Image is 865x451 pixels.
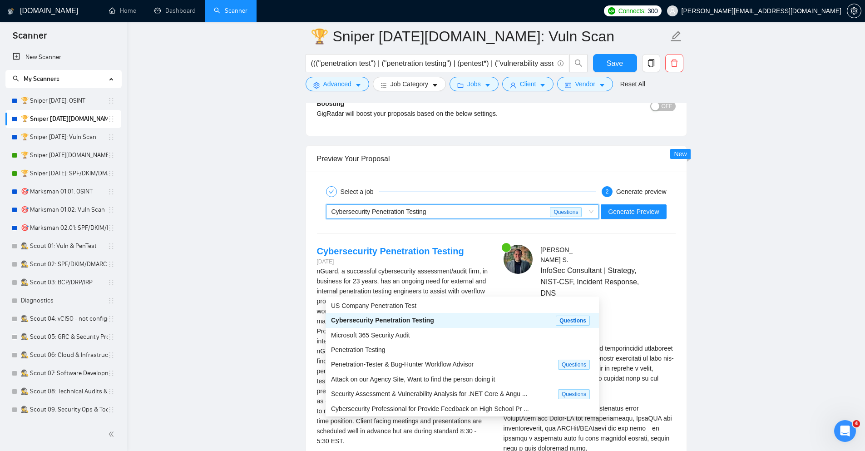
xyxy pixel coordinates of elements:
span: holder [108,406,115,413]
li: 🕵️ Scout 05: GRC & Security Program - not configed [5,328,121,346]
span: Cybersecurity Penetration Testing [331,317,434,324]
span: holder [108,170,115,177]
span: holder [108,388,115,395]
li: 🎯 Marksman 01.02: Vuln Scan [5,201,121,219]
div: Generate preview [616,186,667,197]
span: holder [108,261,115,268]
span: US Company Penetration Test [331,302,416,309]
span: holder [108,279,115,286]
span: search [570,59,587,67]
span: holder [108,97,115,104]
a: 🕵️ Scout 09: Security Ops & Tooling - not configed [21,401,108,419]
span: New [674,150,687,158]
a: 🕵️ Scout 02: SPF/DKIM/DMARC [21,255,108,273]
li: Diagnostics [5,292,121,310]
a: 🕵️ Scout 08: Technical Audits & Assessments - not configed [21,382,108,401]
span: caret-down [432,82,438,89]
span: caret-down [484,82,491,89]
li: New Scanner [5,48,121,66]
li: 🕵️ Scout 03: BCP/DRP/IRP [5,273,121,292]
li: 🏆 Sniper 02.01.01.US: SPF/DKIM/DMARC [5,146,121,164]
span: My Scanners [24,75,59,83]
span: caret-down [539,82,546,89]
li: 🏆 Sniper 01.02.01.US: Vuln Scan [5,110,121,128]
li: 🎯 Marksman 02.01: SPF/DKIM/DMARC [5,219,121,237]
li: 🏆 Sniper 02.01.01: SPF/DKIM/DMARC [5,164,121,183]
button: folderJobscaret-down [450,77,499,91]
button: delete [665,54,683,72]
span: user [510,82,516,89]
a: 🕵️ Scout 07: Software Development - not configed [21,364,108,382]
a: searchScanner [214,7,247,15]
span: Client [520,79,536,89]
span: copy [643,59,660,67]
span: Questions [558,360,590,370]
span: 2 [606,188,609,195]
span: Attack on our Agency Site, Want to find the person doing it [331,376,495,383]
a: 🏆 Sniper [DATE]: SPF/DKIM/DMARC [21,164,108,183]
a: 🎯 Marksman 01.01: OSINT [21,183,108,201]
span: caret-down [355,82,361,89]
img: logo [8,4,14,19]
span: holder [108,224,115,232]
li: 🕵️ Scout 02: SPF/DKIM/DMARC [5,255,121,273]
img: upwork-logo.png [608,7,615,15]
span: 4 [853,420,860,427]
span: holder [108,152,115,159]
div: nGuard, a successful cybersecurity assessment/audit firm, in business for 23 years, has an ongoin... [317,266,489,446]
span: holder [108,115,115,123]
a: dashboardDashboard [154,7,196,15]
span: holder [108,243,115,250]
span: bars [381,82,387,89]
iframe: Intercom live chat [834,420,856,442]
span: Questions [550,207,582,217]
span: Penetration Testing [331,346,386,353]
span: Cybersecurity Professional for Provide Feedback on High School Pr ... [331,405,529,412]
span: Jobs [467,79,481,89]
li: 🏆 Sniper 01.02.01: Vuln Scan [5,128,121,146]
span: Vendor [575,79,595,89]
a: Diagnostics [21,292,108,310]
button: settingAdvancedcaret-down [306,77,369,91]
span: setting [313,82,320,89]
span: 300 [648,6,657,16]
span: edit [670,30,682,42]
a: 🎯 Marksman 01.02: Vuln Scan [21,201,108,219]
span: Cybersecurity Penetration Testing [331,208,426,215]
a: 🏆 Sniper [DATE]: OSINT [21,92,108,110]
span: My Scanners [13,75,59,83]
input: Search Freelance Jobs... [311,58,554,69]
span: InfoSec Consultant | Strategy, NIST-CSF, Incident Response, DNS [540,265,648,299]
a: 🏆 Sniper [DATE]: Vuln Scan [21,128,108,146]
span: Security Assessment & Vulnerability Analysis for .NET Core & Angu ... [331,390,528,397]
input: Scanner name... [311,25,668,48]
li: 🕵️ Scout 08: Technical Audits & Assessments - not configed [5,382,121,401]
span: Questions [556,316,590,326]
li: 🕵️ Scout 09: Security Ops & Tooling - not configed [5,401,121,419]
a: setting [847,7,861,15]
span: OFF [662,101,672,111]
a: 🕵️ Scout 06: Cloud & Infrastructure - not configed [21,346,108,364]
a: 🏆 Sniper [DATE][DOMAIN_NAME]: Vuln Scan [21,110,108,128]
a: 🕵️ Scout 05: GRC & Security Program - not configed [21,328,108,346]
span: Generate Preview [608,207,659,217]
span: check [329,189,334,194]
li: 🕵️ Scout 06: Cloud & Infrastructure - not configed [5,346,121,364]
div: Select a job [341,186,379,197]
b: Boosting [317,100,345,107]
span: user [669,8,676,14]
a: 🕵️ Scout 01: Vuln & PenTest [21,237,108,255]
span: Penetration-Tester & Bug-Hunter Workflow Advisor [331,361,474,368]
button: Generate Preview [601,204,666,219]
div: Preview Your Proposal [317,146,676,172]
span: caret-down [599,82,605,89]
span: Questions [558,389,590,399]
span: delete [666,59,683,67]
a: 🕵️ Scout 04: vCISO - not configed [21,310,108,328]
a: homeHome [109,7,136,15]
button: barsJob Categorycaret-down [373,77,446,91]
span: [PERSON_NAME] S . [540,246,573,263]
span: holder [108,188,115,195]
span: info-circle [558,60,563,66]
